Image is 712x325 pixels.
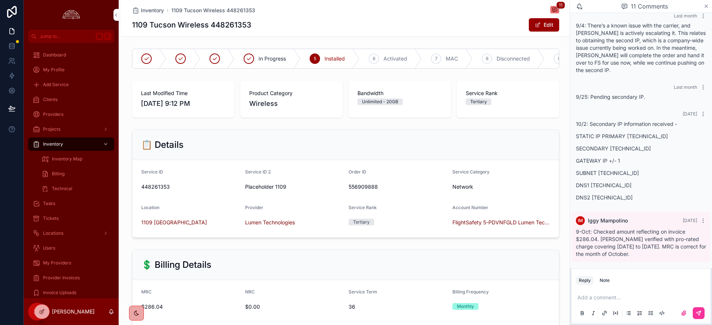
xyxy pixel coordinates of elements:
span: $0.00 [245,303,343,311]
span: My Profile [43,67,65,73]
p: DNS1 [TECHNICAL_ID] [576,181,706,189]
span: Installed [324,55,345,62]
span: Service ID 2 [245,169,271,175]
a: Dashboard [28,48,114,62]
span: Service Rank [466,90,550,97]
span: Billing [52,171,65,177]
p: [PERSON_NAME] [52,308,95,315]
p: GATEWAY IP +/- 1 [576,157,706,165]
span: NRC [245,289,255,295]
span: Wireless [249,98,278,109]
span: Tasks [43,201,55,207]
a: Providers [28,108,114,121]
span: 9/4: There’s a known issue with the carrier, and [PERSON_NAME] is actively escalating it. This re... [576,22,706,73]
span: Disconnected [497,55,530,62]
div: Monthly [457,303,474,310]
span: 11 Comments [631,2,668,11]
img: App logo [60,9,82,21]
span: [DATE] [683,218,697,223]
span: MAC [446,55,458,62]
span: Billing Frequency [452,289,489,295]
a: Projects [28,123,114,136]
span: 9 [558,56,560,62]
span: 9-Oct: Checked amount reflecting on invoice $286.04. [PERSON_NAME] verified with pro-rated charge... [576,228,706,257]
span: MRC [141,289,152,295]
a: 1109 [GEOGRAPHIC_DATA] [141,219,207,226]
span: Inventory [141,7,164,14]
span: Dashboard [43,52,66,58]
a: Lumen Technologies [245,219,295,226]
a: Tickets [28,212,114,225]
span: Network [452,183,473,191]
span: Placeholder 1109 [245,183,343,191]
span: 7 [435,56,438,62]
a: FlightSafety 5-PDVNFGLD Lumen Technologies [452,219,550,226]
span: [DATE] [683,111,697,117]
span: Users [43,245,55,251]
button: Edit [529,18,559,32]
a: Technical [37,182,114,195]
span: Inventory Map [52,156,82,162]
span: IM [578,218,583,224]
span: Last month [674,13,697,19]
span: Last Modified Time [141,90,225,97]
p: 10/2: Secondary IP information received - [576,120,706,128]
span: Last month [674,84,697,90]
span: [DATE] 9:12 PM [141,98,225,109]
a: Inventory [132,7,164,14]
span: Providers [43,111,63,117]
a: Users [28,241,114,255]
div: Unlimited - 20GB [362,98,398,105]
span: 556909888 [349,183,446,191]
span: Clients [43,97,57,103]
span: Service Category [452,169,489,175]
a: Inventory [28,137,114,151]
div: Tertiary [470,98,487,105]
span: Add Service [43,82,69,88]
span: Iggy Mampolino [588,217,628,224]
a: Inventory Map [37,152,114,166]
span: Projects [43,126,60,132]
a: Tasks [28,197,114,210]
h1: 1109 Tucson Wireless 448261353 [132,20,251,30]
h2: 💲 Billing Details [141,259,211,271]
span: Invoice Uploads [43,290,76,296]
span: In Progress [258,55,286,62]
span: Bandwidth [357,90,442,97]
p: SUBNET [TECHNICAL_ID] [576,169,706,177]
span: 6 [373,56,375,62]
button: Note [597,276,613,285]
span: 8 [486,56,488,62]
a: My Providers [28,256,114,270]
span: Service Rank [349,205,377,210]
span: Service ID [141,169,163,175]
a: Billing [37,167,114,181]
button: Jump to...K [28,30,114,43]
span: Service Term [349,289,377,295]
button: Reply [576,276,594,285]
span: Provider Invoices [43,275,80,281]
a: 1109 Tucson Wireless 448261353 [171,7,255,14]
span: Account Number [452,205,488,210]
span: Activated [383,55,407,62]
span: 5 [314,56,316,62]
div: Tertiary [353,219,370,225]
span: Technical [52,186,72,192]
button: 11 [550,6,559,15]
span: Order ID [349,169,366,175]
div: scrollable content [24,43,119,298]
span: K [105,33,111,39]
a: Clients [28,93,114,106]
a: My Profile [28,63,114,77]
p: SECONDARY [TECHNICAL_ID] [576,144,706,152]
span: Location [141,205,159,210]
span: Inventory [43,141,63,147]
div: Note [600,277,610,283]
span: 36 [349,303,446,311]
span: IM [34,307,41,316]
p: STATIC IP PRIMARY [TECHNICAL_ID] [576,132,706,140]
